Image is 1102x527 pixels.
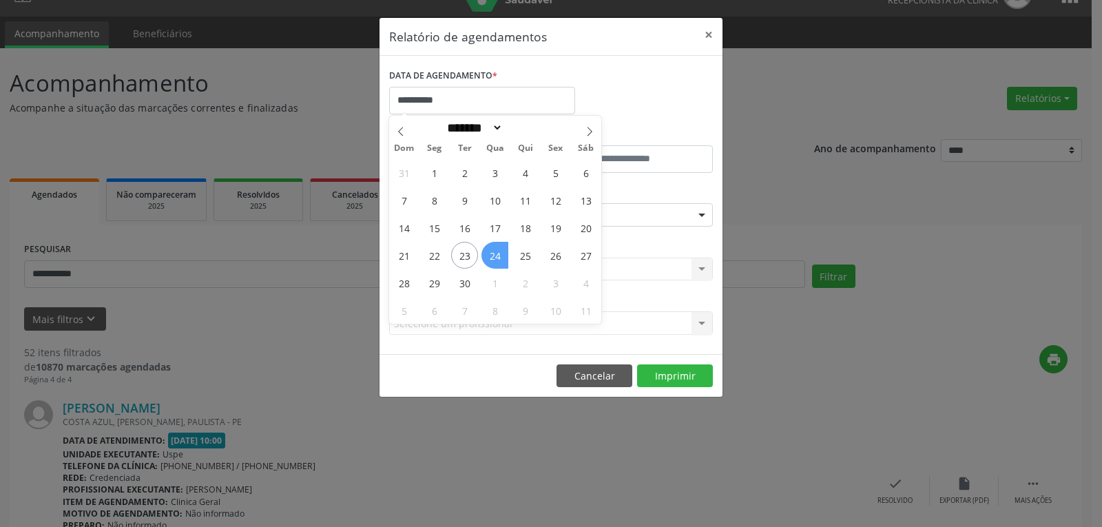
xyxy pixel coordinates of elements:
span: Setembro 8, 2025 [421,187,448,214]
span: Setembro 29, 2025 [421,269,448,296]
span: Outubro 3, 2025 [542,269,569,296]
span: Setembro 16, 2025 [451,214,478,241]
span: Setembro 17, 2025 [481,214,508,241]
span: Setembro 10, 2025 [481,187,508,214]
span: Ter [450,144,480,153]
span: Setembro 19, 2025 [542,214,569,241]
span: Setembro 25, 2025 [512,242,539,269]
span: Setembro 9, 2025 [451,187,478,214]
span: Outubro 5, 2025 [391,297,417,324]
span: Setembro 27, 2025 [572,242,599,269]
button: Close [695,18,722,52]
span: Sáb [571,144,601,153]
input: Year [503,121,548,135]
span: Dom [389,144,419,153]
span: Setembro 12, 2025 [542,187,569,214]
span: Setembro 5, 2025 [542,159,569,186]
select: Month [442,121,503,135]
span: Setembro 2, 2025 [451,159,478,186]
span: Setembro 13, 2025 [572,187,599,214]
label: ATÉ [554,124,713,145]
span: Outubro 7, 2025 [451,297,478,324]
span: Setembro 1, 2025 [421,159,448,186]
span: Agosto 31, 2025 [391,159,417,186]
span: Outubro 10, 2025 [542,297,569,324]
span: Setembro 28, 2025 [391,269,417,296]
span: Qui [510,144,541,153]
span: Outubro 11, 2025 [572,297,599,324]
span: Setembro 18, 2025 [512,214,539,241]
span: Outubro 9, 2025 [512,297,539,324]
span: Setembro 21, 2025 [391,242,417,269]
span: Seg [419,144,450,153]
span: Setembro 14, 2025 [391,214,417,241]
span: Setembro 22, 2025 [421,242,448,269]
span: Setembro 15, 2025 [421,214,448,241]
span: Outubro 4, 2025 [572,269,599,296]
span: Outubro 1, 2025 [481,269,508,296]
h5: Relatório de agendamentos [389,28,547,45]
span: Setembro 23, 2025 [451,242,478,269]
label: DATA DE AGENDAMENTO [389,65,497,87]
span: Qua [480,144,510,153]
span: Setembro 30, 2025 [451,269,478,296]
span: Sex [541,144,571,153]
span: Setembro 4, 2025 [512,159,539,186]
span: Setembro 24, 2025 [481,242,508,269]
span: Outubro 2, 2025 [512,269,539,296]
span: Setembro 3, 2025 [481,159,508,186]
span: Setembro 11, 2025 [512,187,539,214]
span: Setembro 7, 2025 [391,187,417,214]
span: Setembro 26, 2025 [542,242,569,269]
span: Setembro 6, 2025 [572,159,599,186]
button: Imprimir [637,364,713,388]
span: Setembro 20, 2025 [572,214,599,241]
span: Outubro 8, 2025 [481,297,508,324]
span: Outubro 6, 2025 [421,297,448,324]
button: Cancelar [557,364,632,388]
